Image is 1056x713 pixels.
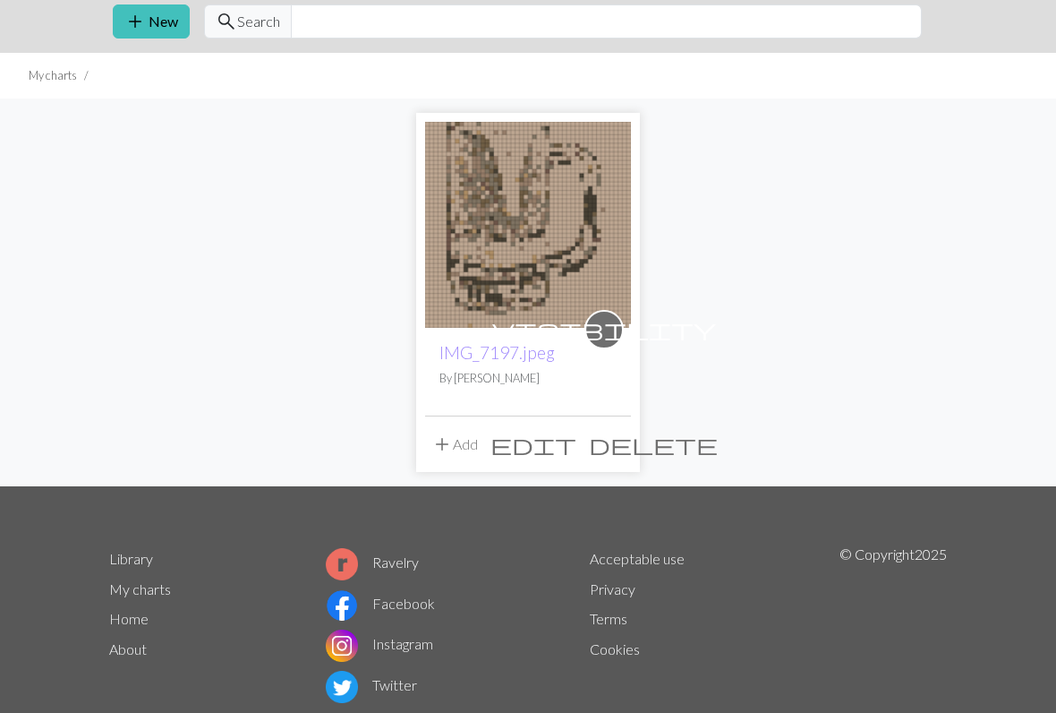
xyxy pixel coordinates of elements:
[216,10,237,35] span: search
[113,5,190,39] button: New
[109,641,147,658] a: About
[439,343,555,364] a: IMG_7197.jpeg
[590,551,685,568] a: Acceptable use
[326,596,435,613] a: Facebook
[326,549,358,581] img: Ravelry logo
[839,545,947,708] p: © Copyright 2025
[326,554,419,571] a: Ravelry
[109,551,153,568] a: Library
[124,10,146,35] span: add
[431,433,453,458] span: add
[237,12,280,33] span: Search
[439,371,617,388] p: By [PERSON_NAME]
[484,428,583,462] button: Edit
[492,313,716,348] i: private
[29,68,77,85] li: My charts
[583,428,724,462] button: Delete
[590,581,635,598] a: Privacy
[589,433,718,458] span: delete
[326,590,358,623] img: Facebook logo
[109,611,149,628] a: Home
[490,433,576,458] span: edit
[326,672,358,704] img: Twitter logo
[425,428,484,462] button: Add
[425,123,631,329] img: IMG_7197.jpeg
[425,215,631,232] a: IMG_7197.jpeg
[590,641,640,658] a: Cookies
[590,611,627,628] a: Terms
[326,677,417,694] a: Twitter
[326,631,358,663] img: Instagram logo
[490,434,576,456] i: Edit
[492,316,716,344] span: visibility
[326,636,433,653] a: Instagram
[109,581,171,598] a: My charts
